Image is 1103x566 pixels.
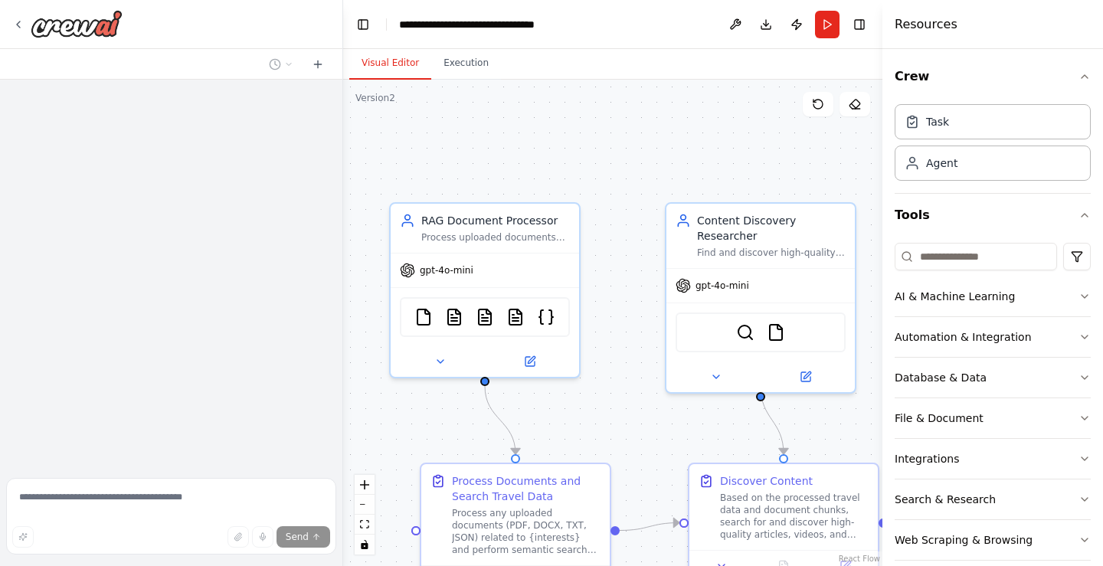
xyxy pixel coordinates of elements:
[486,352,573,371] button: Open in side panel
[895,370,987,385] div: Database & Data
[895,492,996,507] div: Search & Research
[25,40,37,52] img: website_grey.svg
[152,97,165,109] img: tab_keywords_by_traffic_grey.svg
[352,14,374,35] button: Hide left sidebar
[355,535,375,555] button: toggle interactivity
[389,202,581,378] div: RAG Document ProcessorProcess uploaded documents (PDF, DOCX, TXT, JSON) related to {interests}, p...
[306,55,330,74] button: Start a new chat
[926,114,949,129] div: Task
[895,194,1091,237] button: Tools
[767,323,785,342] img: FileReadTool
[537,308,555,326] img: JSONSearchTool
[40,40,169,52] div: Domain: [DOMAIN_NAME]
[355,92,395,104] div: Version 2
[477,386,523,454] g: Edge from d777fe1a-606f-4d48-b02f-f9dc156d93cc to 50a58415-c171-4e2e-adf5-c12496bd28ea
[476,308,494,326] img: DOCXSearchTool
[736,323,754,342] img: SerperDevTool
[696,280,749,292] span: gpt-4o-mini
[355,515,375,535] button: fit view
[452,473,601,504] div: Process Documents and Search Travel Data
[895,329,1032,345] div: Automation & Integration
[620,515,679,538] g: Edge from 50a58415-c171-4e2e-adf5-c12496bd28ea to 446759c9-f00e-4561-b381-0228f97c120e
[895,98,1091,193] div: Crew
[227,526,249,548] button: Upload files
[926,155,957,171] div: Agent
[895,532,1033,548] div: Web Scraping & Browsing
[895,479,1091,519] button: Search & Research
[25,25,37,37] img: logo_orange.svg
[414,308,433,326] img: FileReadTool
[720,492,869,541] div: Based on the processed travel data and document chunks, search for and discover high-quality arti...
[277,526,330,548] button: Send
[286,531,309,543] span: Send
[895,411,984,426] div: File & Document
[849,14,870,35] button: Hide right sidebar
[895,317,1091,357] button: Automation & Integration
[41,97,54,109] img: tab_domain_overview_orange.svg
[421,231,570,244] div: Process uploaded documents (PDF, DOCX, TXT, JSON) related to {interests}, perform semantic search...
[839,555,880,563] a: React Flow attribution
[399,17,571,32] nav: breadcrumb
[355,495,375,515] button: zoom out
[895,15,957,34] h4: Resources
[58,98,137,108] div: Domain Overview
[665,202,856,394] div: Content Discovery ResearcherFind and discover high-quality articles, videos, and podcasts related...
[12,526,34,548] button: Improve this prompt
[421,213,570,228] div: RAG Document Processor
[31,10,123,38] img: Logo
[420,264,473,276] span: gpt-4o-mini
[895,451,959,466] div: Integrations
[895,276,1091,316] button: AI & Machine Learning
[355,475,375,495] button: zoom in
[697,247,846,259] div: Find and discover high-quality articles, videos, and podcasts related to {interests} by searching...
[452,507,601,556] div: Process any uploaded documents (PDF, DOCX, TXT, JSON) related to {interests} and perform semantic...
[252,526,273,548] button: Click to speak your automation idea
[506,308,525,326] img: TXTSearchTool
[720,473,813,489] div: Discover Content
[355,475,375,555] div: React Flow controls
[895,398,1091,438] button: File & Document
[895,358,1091,398] button: Database & Data
[349,47,431,80] button: Visual Editor
[895,289,1015,304] div: AI & Machine Learning
[263,55,299,74] button: Switch to previous chat
[43,25,75,37] div: v 4.0.25
[431,47,501,80] button: Execution
[169,98,258,108] div: Keywords by Traffic
[445,308,463,326] img: PDFSearchTool
[697,213,846,244] div: Content Discovery Researcher
[762,368,849,386] button: Open in side panel
[895,439,1091,479] button: Integrations
[895,55,1091,98] button: Crew
[753,386,791,454] g: Edge from 564a614d-b842-49d7-9011-2e1f39315aa2 to 446759c9-f00e-4561-b381-0228f97c120e
[895,520,1091,560] button: Web Scraping & Browsing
